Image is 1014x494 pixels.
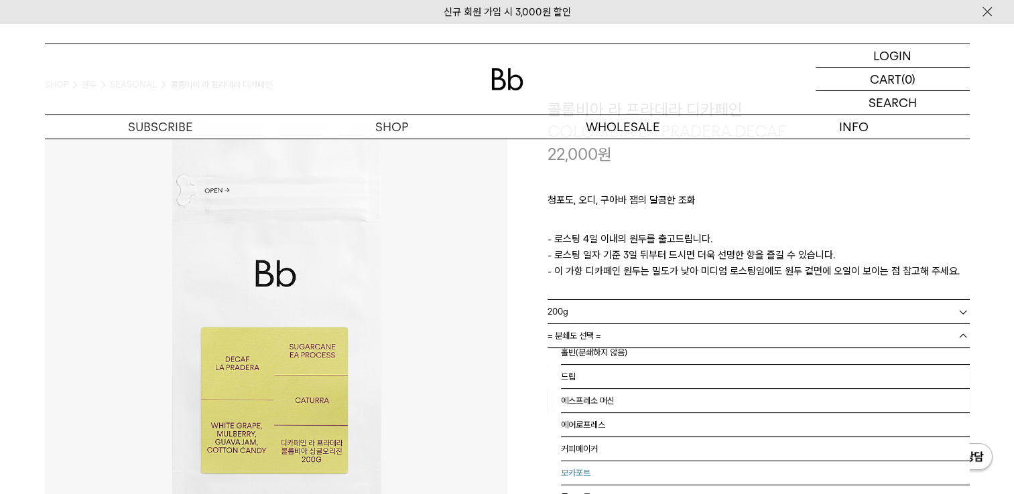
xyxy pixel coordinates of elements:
[548,324,601,347] span: = 분쇄도 선택 =
[598,145,612,164] span: 원
[561,365,970,389] li: 드립
[548,215,970,231] p: ㅤ
[901,68,915,90] p: (0)
[816,68,970,91] a: CART (0)
[869,91,917,114] p: SEARCH
[444,6,571,18] a: 신규 회원 가입 시 3,000원 할인
[45,115,276,139] a: SUBSCRIBE
[561,461,970,485] li: 모카포트
[561,437,970,461] li: 커피메이커
[548,300,568,323] span: 200g
[561,389,970,413] li: 에스프레소 머신
[491,68,523,90] img: 로고
[873,44,911,67] p: LOGIN
[870,68,901,90] p: CART
[561,341,970,365] li: 홀빈(분쇄하지 않음)
[739,115,970,139] p: INFO
[561,413,970,437] li: 에어로프레스
[548,192,970,215] p: 청포도, 오디, 구아바 잼의 달콤한 조화
[276,115,507,139] a: SHOP
[548,231,970,279] p: - 로스팅 4일 이내의 원두를 출고드립니다. - 로스팅 일자 기준 3일 뒤부터 드시면 더욱 선명한 향을 즐길 수 있습니다. - 이 가향 디카페인 원두는 밀도가 낮아 미디엄 로...
[548,143,612,166] p: 22,000
[507,115,739,139] p: WHOLESALE
[816,44,970,68] a: LOGIN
